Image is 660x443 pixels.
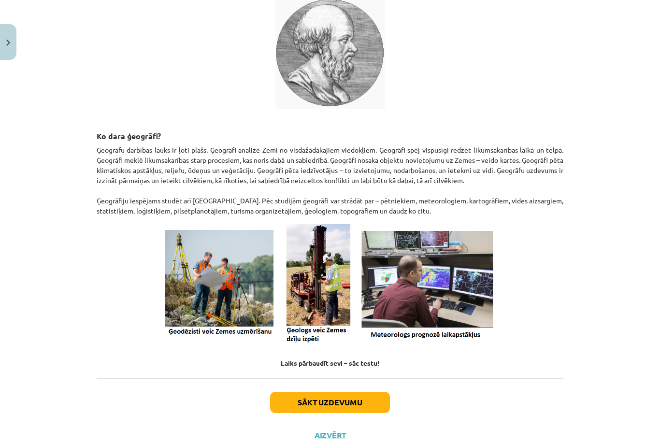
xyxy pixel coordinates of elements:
[6,40,10,46] img: icon-close-lesson-0947bae3869378f0d4975bcd49f059093ad1ed9edebbc8119c70593378902aed.svg
[97,145,563,216] p: Ģeogrāfu darbības lauks ir ļoti plašs. Ģeogrāfi analizē Zemi no visdažādākajiem viedokļiem. Ģeogr...
[281,358,379,367] strong: Laiks pārbaudīt sevi – sāc testu!
[312,430,348,440] button: Aizvērt
[270,392,390,413] button: Sākt uzdevumu
[97,131,161,141] strong: Ko dara ģeogrāfi?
